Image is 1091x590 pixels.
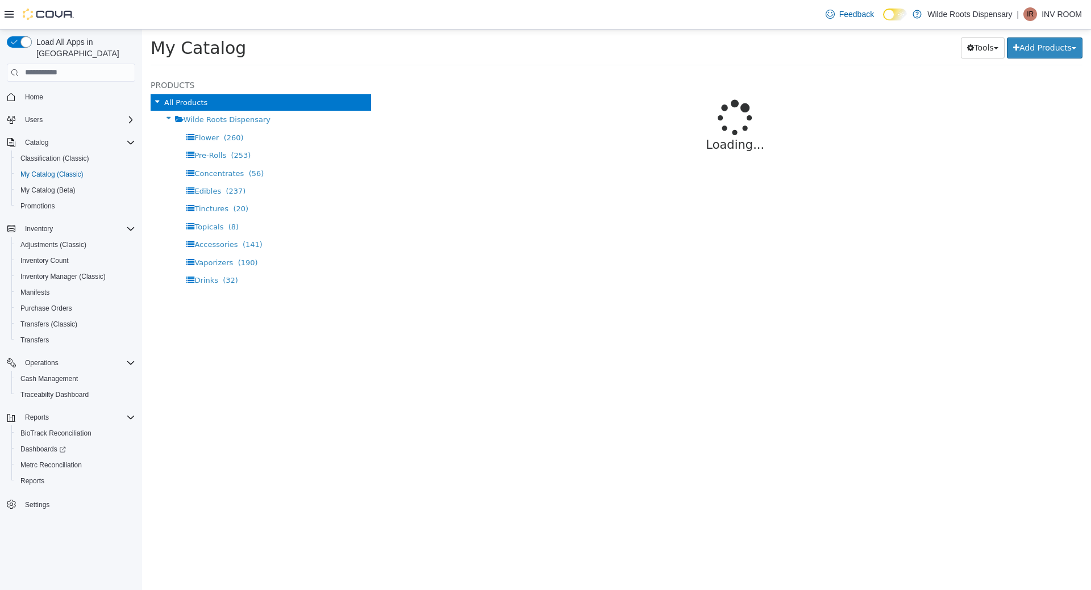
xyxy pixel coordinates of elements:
span: BioTrack Reconciliation [16,426,135,440]
span: Inventory [25,224,53,233]
span: Home [25,93,43,102]
button: Catalog [2,135,140,150]
span: Dashboards [20,445,66,454]
span: Settings [20,497,135,511]
button: Cash Management [11,371,140,387]
nav: Complex example [7,84,135,542]
button: BioTrack Reconciliation [11,425,140,441]
button: Reports [20,411,53,424]
span: Catalog [20,136,135,149]
span: (190) [96,229,116,237]
button: Inventory Manager (Classic) [11,269,140,284]
button: Purchase Orders [11,300,140,316]
a: Inventory Manager (Classic) [16,270,110,283]
button: Promotions [11,198,140,214]
span: Reports [20,476,44,486]
a: BioTrack Reconciliation [16,426,96,440]
span: Tinctures [52,175,86,183]
img: Cova [23,9,74,20]
span: (260) [82,104,102,112]
button: Classification (Classic) [11,150,140,166]
span: Reports [16,474,135,488]
a: Dashboards [11,441,140,457]
span: Manifests [20,288,49,297]
a: Reports [16,474,49,488]
span: Dark Mode [883,20,884,21]
a: Transfers [16,333,53,347]
span: IR [1027,7,1034,21]
button: Metrc Reconciliation [11,457,140,473]
span: (56) [107,140,122,148]
span: Pre-Rolls [52,122,84,130]
span: Purchase Orders [20,304,72,313]
a: Home [20,90,48,104]
span: Dashboards [16,442,135,456]
button: Users [2,112,140,128]
a: Purchase Orders [16,302,77,315]
button: Tools [819,8,863,29]
a: My Catalog (Beta) [16,183,80,197]
span: Catalog [25,138,48,147]
span: Drinks [52,246,76,255]
button: Transfers [11,332,140,348]
span: Settings [25,500,49,509]
span: Traceabilty Dashboard [20,390,89,399]
button: My Catalog (Classic) [11,166,140,182]
span: Metrc Reconciliation [16,458,135,472]
button: Settings [2,496,140,512]
span: My Catalog (Classic) [16,168,135,181]
a: Inventory Count [16,254,73,267]
input: Dark Mode [883,9,907,20]
span: Transfers [20,336,49,345]
span: Manifests [16,286,135,299]
a: Classification (Classic) [16,152,94,165]
span: Transfers [16,333,135,347]
span: Classification (Classic) [16,152,135,165]
span: Concentrates [52,140,102,148]
span: Inventory Manager (Classic) [16,270,135,283]
a: Manifests [16,286,54,299]
span: Inventory Count [16,254,135,267]
span: (253) [89,122,109,130]
span: Topicals [52,193,81,202]
span: Inventory [20,222,135,236]
button: Operations [20,356,63,370]
p: Loading... [280,107,907,125]
span: Adjustments (Classic) [20,240,86,249]
span: Transfers (Classic) [20,320,77,329]
span: (8) [86,193,97,202]
button: Inventory [2,221,140,237]
span: Reports [25,413,49,422]
h5: Products [9,49,229,62]
p: Wilde Roots Dispensary [927,7,1012,21]
span: Classification (Classic) [20,154,89,163]
p: INV ROOM [1042,7,1082,21]
span: Home [20,90,135,104]
span: Metrc Reconciliation [20,461,82,470]
span: Flower [52,104,77,112]
button: My Catalog (Beta) [11,182,140,198]
a: Feedback [821,3,878,26]
span: Operations [20,356,135,370]
button: Inventory Count [11,253,140,269]
a: Adjustments (Classic) [16,238,91,252]
span: Load All Apps in [GEOGRAPHIC_DATA] [32,36,135,59]
span: Users [20,113,135,127]
button: Transfers (Classic) [11,316,140,332]
span: My Catalog (Beta) [16,183,135,197]
button: Inventory [20,222,57,236]
span: Users [25,115,43,124]
button: Users [20,113,47,127]
span: Edibles [52,157,79,166]
a: Settings [20,498,54,512]
span: Adjustments (Classic) [16,238,135,252]
span: Inventory Manager (Classic) [20,272,106,281]
span: Accessories [52,211,95,219]
span: Reports [20,411,135,424]
span: Feedback [839,9,874,20]
span: My Catalog (Classic) [20,170,84,179]
button: Operations [2,355,140,371]
a: Traceabilty Dashboard [16,388,93,401]
a: Dashboards [16,442,70,456]
span: (141) [101,211,120,219]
